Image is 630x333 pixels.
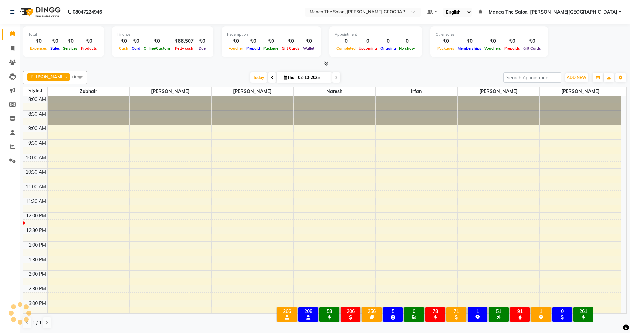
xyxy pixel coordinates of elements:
[469,309,486,314] div: 1
[79,46,99,51] span: Products
[245,46,262,51] span: Prepaid
[565,73,588,82] button: ADD NEW
[300,309,317,314] div: 208
[73,3,102,21] b: 08047224946
[262,37,280,45] div: ₹0
[540,87,622,96] span: [PERSON_NAME]
[262,46,280,51] span: Package
[27,242,47,249] div: 1:00 PM
[212,87,293,96] span: [PERSON_NAME]
[503,37,522,45] div: ₹0
[117,46,130,51] span: Cash
[142,37,172,45] div: ₹0
[29,74,65,79] span: [PERSON_NAME]
[197,46,207,51] span: Due
[436,37,456,45] div: ₹0
[142,46,172,51] span: Online/Custom
[27,111,47,118] div: 8:30 AM
[117,32,208,37] div: Finance
[65,74,68,79] a: x
[456,46,483,51] span: Memberships
[24,198,47,205] div: 11:30 AM
[28,46,49,51] span: Expenses
[282,75,296,80] span: Thu
[357,37,379,45] div: 0
[27,256,47,263] div: 1:30 PM
[23,87,47,94] div: Stylist
[376,87,457,96] span: Irfan
[227,37,245,45] div: ₹0
[575,309,592,314] div: 261
[503,46,522,51] span: Prepaids
[25,213,47,219] div: 12:00 PM
[24,154,47,161] div: 10:00 AM
[28,32,99,37] div: Total
[130,37,142,45] div: ₹0
[27,300,47,307] div: 3:00 PM
[24,169,47,176] div: 10:30 AM
[173,46,195,51] span: Petty cash
[172,37,196,45] div: ₹66,507
[405,309,423,314] div: 0
[448,309,465,314] div: 71
[196,37,208,45] div: ₹0
[436,46,456,51] span: Packages
[483,46,503,51] span: Vouchers
[363,309,380,314] div: 256
[554,309,571,314] div: 0
[398,37,417,45] div: 0
[335,46,357,51] span: Completed
[511,309,528,314] div: 91
[71,74,81,79] span: +6
[483,37,503,45] div: ₹0
[117,37,130,45] div: ₹0
[280,37,301,45] div: ₹0
[458,87,539,96] span: [PERSON_NAME]
[301,46,316,51] span: Wallet
[32,319,42,326] span: 1 / 1
[379,46,398,51] span: Ongoing
[379,37,398,45] div: 0
[48,87,129,96] span: Zubhair
[245,37,262,45] div: ₹0
[503,72,561,83] input: Search Appointment
[489,9,617,16] span: Manea The Salon, [PERSON_NAME][GEOGRAPHIC_DATA]
[342,309,359,314] div: 206
[357,46,379,51] span: Upcoming
[278,309,296,314] div: 266
[227,32,316,37] div: Redemption
[27,285,47,292] div: 2:30 PM
[296,73,329,83] input: 2025-10-02
[532,309,550,314] div: 1
[28,37,49,45] div: ₹0
[427,309,444,314] div: 78
[62,37,79,45] div: ₹0
[27,271,47,278] div: 2:00 PM
[321,309,338,314] div: 58
[49,37,62,45] div: ₹0
[250,72,267,83] span: Today
[280,46,301,51] span: Gift Cards
[522,46,543,51] span: Gift Cards
[25,227,47,234] div: 12:30 PM
[27,125,47,132] div: 9:00 AM
[567,75,586,80] span: ADD NEW
[79,37,99,45] div: ₹0
[384,309,401,314] div: 5
[294,87,375,96] span: Naresh
[227,46,245,51] span: Voucher
[49,46,62,51] span: Sales
[27,140,47,147] div: 9:30 AM
[130,87,211,96] span: [PERSON_NAME]
[522,37,543,45] div: ₹0
[398,46,417,51] span: No show
[24,183,47,190] div: 11:00 AM
[301,37,316,45] div: ₹0
[335,32,417,37] div: Appointment
[335,37,357,45] div: 0
[130,46,142,51] span: Card
[62,46,79,51] span: Services
[456,37,483,45] div: ₹0
[436,32,543,37] div: Other sales
[27,96,47,103] div: 8:00 AM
